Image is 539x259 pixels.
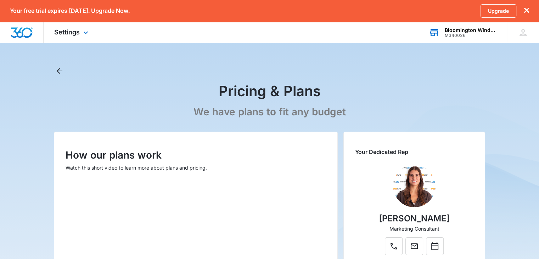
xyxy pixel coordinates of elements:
p: Marketing Consultant [389,225,439,232]
div: account name [445,27,496,33]
button: dismiss this dialog [524,7,529,14]
p: Your free trial expires [DATE]. Upgrade Now. [10,7,130,14]
p: How our plans work [66,148,326,162]
img: Maisy Barbosa [393,165,436,207]
button: Mail [405,237,423,255]
h1: Pricing & Plans [218,82,320,100]
a: Upgrade [481,4,516,18]
p: [PERSON_NAME] [379,212,450,225]
button: Calendar [426,237,444,255]
p: Your Dedicated Rep [355,148,473,156]
div: account id [445,33,496,38]
span: Settings [54,28,80,36]
button: Phone [385,237,403,255]
p: We have plans to fit any budget [193,106,346,118]
p: Watch this short video to learn more about plans and pricing. [66,164,326,171]
div: Settings [44,22,101,43]
button: Back [54,65,65,77]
